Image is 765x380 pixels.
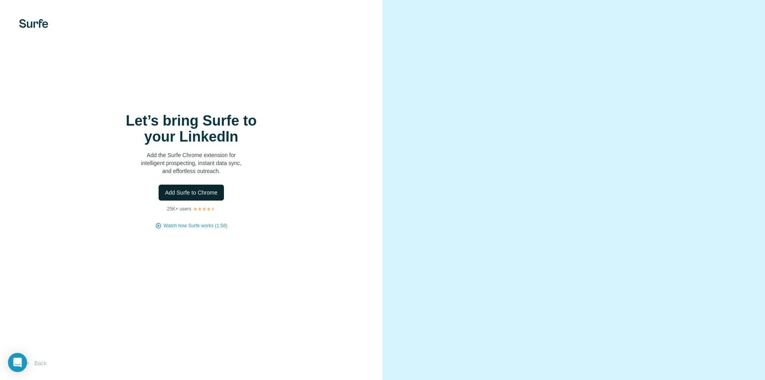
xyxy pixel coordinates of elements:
[159,185,224,201] button: Add Surfe to Chrome
[167,205,191,213] p: 25K+ users
[112,151,271,175] p: Add the Surfe Chrome extension for intelligent prospecting, instant data sync, and effortless out...
[19,19,48,28] img: Surfe's logo
[112,113,271,145] h1: Let’s bring Surfe to your LinkedIn
[165,189,218,197] span: Add Surfe to Chrome
[163,222,227,229] button: Watch how Surfe works (1:58)
[8,353,27,372] div: Open Intercom Messenger
[19,356,52,370] button: Back
[193,207,216,211] img: Rating Stars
